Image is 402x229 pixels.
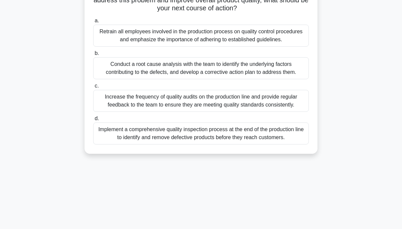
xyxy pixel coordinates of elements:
span: d. [95,115,99,121]
div: Implement a comprehensive quality inspection process at the end of the production line to identif... [93,122,309,144]
span: b. [95,50,99,56]
div: Conduct a root cause analysis with the team to identify the underlying factors contributing to th... [93,57,309,79]
span: a. [95,18,99,23]
div: Increase the frequency of quality audits on the production line and provide regular feedback to t... [93,90,309,112]
div: Retrain all employees involved in the production process on quality control procedures and emphas... [93,25,309,47]
span: c. [95,83,99,89]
